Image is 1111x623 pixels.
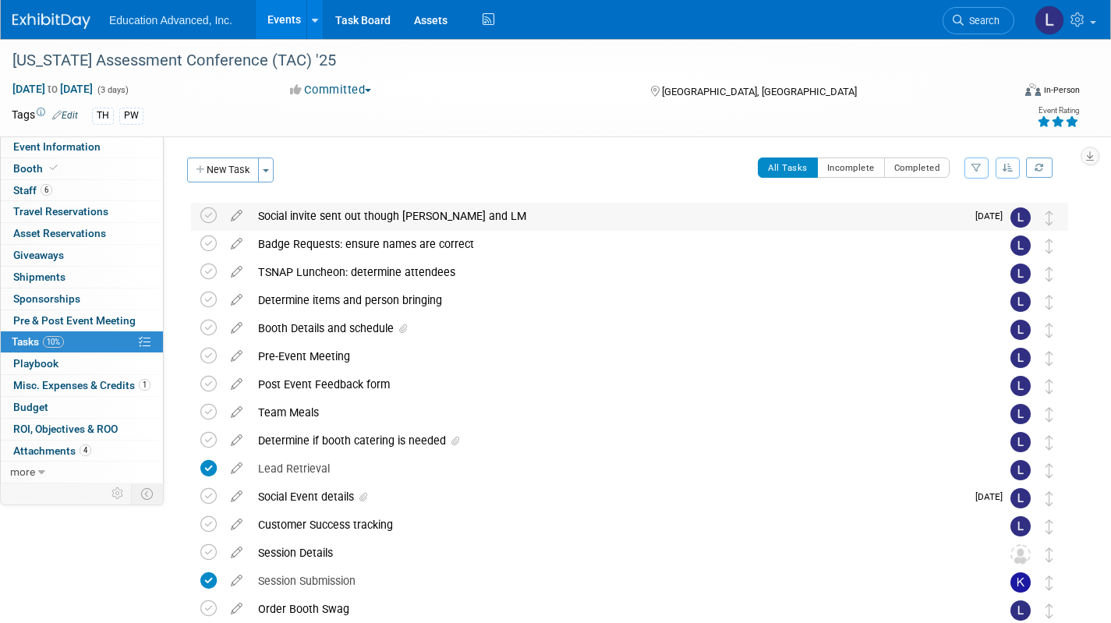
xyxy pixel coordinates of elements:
[187,158,259,182] button: New Task
[1010,404,1031,424] img: Lara Miller
[662,86,857,97] span: [GEOGRAPHIC_DATA], [GEOGRAPHIC_DATA]
[13,271,65,283] span: Shipments
[1046,604,1053,618] i: Move task
[223,462,250,476] a: edit
[223,377,250,391] a: edit
[1010,516,1031,536] img: Lara Miller
[12,107,78,125] td: Tags
[250,371,979,398] div: Post Event Feedback form
[1010,292,1031,312] img: Lara Miller
[975,491,1010,502] span: [DATE]
[1,267,163,288] a: Shipments
[132,483,164,504] td: Toggle Event Tabs
[13,379,150,391] span: Misc. Expenses & Credits
[1,288,163,310] a: Sponsorships
[10,465,35,478] span: more
[1010,235,1031,256] img: Lara Miller
[1046,351,1053,366] i: Move task
[1046,491,1053,506] i: Move task
[12,82,94,96] span: [DATE] [DATE]
[1,375,163,396] a: Misc. Expenses & Credits1
[223,209,250,223] a: edit
[1010,207,1031,228] img: Lara Miller
[1,180,163,201] a: Staff6
[1010,460,1031,480] img: Lara Miller
[109,14,232,27] span: Education Advanced, Inc.
[1037,107,1079,115] div: Event Rating
[45,83,60,95] span: to
[250,455,979,482] div: Lead Retrieval
[250,315,979,342] div: Booth Details and schedule
[250,427,979,454] div: Determine if booth catering is needed
[41,184,52,196] span: 6
[884,158,950,178] button: Completed
[250,343,979,370] div: Pre-Event Meeting
[1046,267,1053,281] i: Move task
[250,511,979,538] div: Customer Success tracking
[7,47,989,75] div: [US_STATE] Assessment Conference (TAC) '25
[223,321,250,335] a: edit
[119,108,143,124] div: PW
[1,353,163,374] a: Playbook
[1046,239,1053,253] i: Move task
[1010,544,1031,565] img: Unassigned
[13,140,101,153] span: Event Information
[223,265,250,279] a: edit
[1046,547,1053,562] i: Move task
[758,158,818,178] button: All Tasks
[92,108,114,124] div: TH
[975,211,1010,221] span: [DATE]
[1046,435,1053,450] i: Move task
[13,292,80,305] span: Sponsorships
[13,423,118,435] span: ROI, Objectives & ROO
[1025,83,1041,96] img: Format-Inperson.png
[250,568,979,594] div: Session Submission
[13,184,52,196] span: Staff
[139,379,150,391] span: 1
[223,574,250,588] a: edit
[223,602,250,616] a: edit
[1043,84,1080,96] div: In-Person
[1,419,163,440] a: ROI, Objectives & ROO
[1,158,163,179] a: Booth
[1010,488,1031,508] img: Lara Miller
[13,249,64,261] span: Giveaways
[1,136,163,158] a: Event Information
[1046,407,1053,422] i: Move task
[250,231,979,257] div: Badge Requests: ensure names are correct
[223,518,250,532] a: edit
[1046,379,1053,394] i: Move task
[1046,463,1053,478] i: Move task
[12,335,64,348] span: Tasks
[13,401,48,413] span: Budget
[250,540,979,566] div: Session Details
[1046,211,1053,225] i: Move task
[1,462,163,483] a: more
[1,310,163,331] a: Pre & Post Event Meeting
[223,434,250,448] a: edit
[1,223,163,244] a: Asset Reservations
[250,399,979,426] div: Team Meals
[13,357,58,370] span: Playbook
[223,490,250,504] a: edit
[250,203,966,229] div: Social invite sent out though [PERSON_NAME] and LM
[80,444,91,456] span: 4
[43,336,64,348] span: 10%
[223,546,250,560] a: edit
[1,397,163,418] a: Budget
[1035,5,1064,35] img: Lara Miller
[250,259,979,285] div: TSNAP Luncheon: determine attendees
[250,596,979,622] div: Order Booth Swag
[1010,572,1031,593] img: Kim Tunnell
[223,349,250,363] a: edit
[1010,348,1031,368] img: Lara Miller
[250,483,966,510] div: Social Event details
[1046,519,1053,534] i: Move task
[13,444,91,457] span: Attachments
[1010,320,1031,340] img: Lara Miller
[922,81,1080,104] div: Event Format
[250,287,979,313] div: Determine items and person bringing
[13,162,61,175] span: Booth
[943,7,1014,34] a: Search
[104,483,132,504] td: Personalize Event Tab Strip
